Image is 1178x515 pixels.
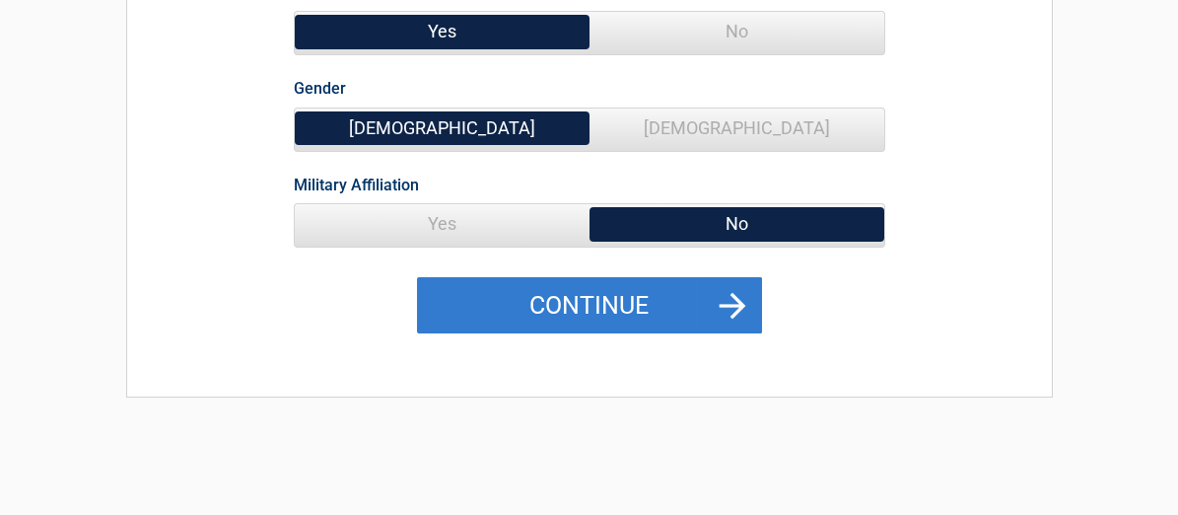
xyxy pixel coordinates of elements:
label: Gender [294,75,346,102]
span: [DEMOGRAPHIC_DATA] [589,109,884,148]
span: Yes [295,204,589,244]
span: Yes [295,12,589,51]
span: [DEMOGRAPHIC_DATA] [295,109,589,148]
label: Military Affiliation [294,172,419,198]
span: No [589,204,884,244]
button: Continue [417,277,762,334]
span: No [589,12,884,51]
